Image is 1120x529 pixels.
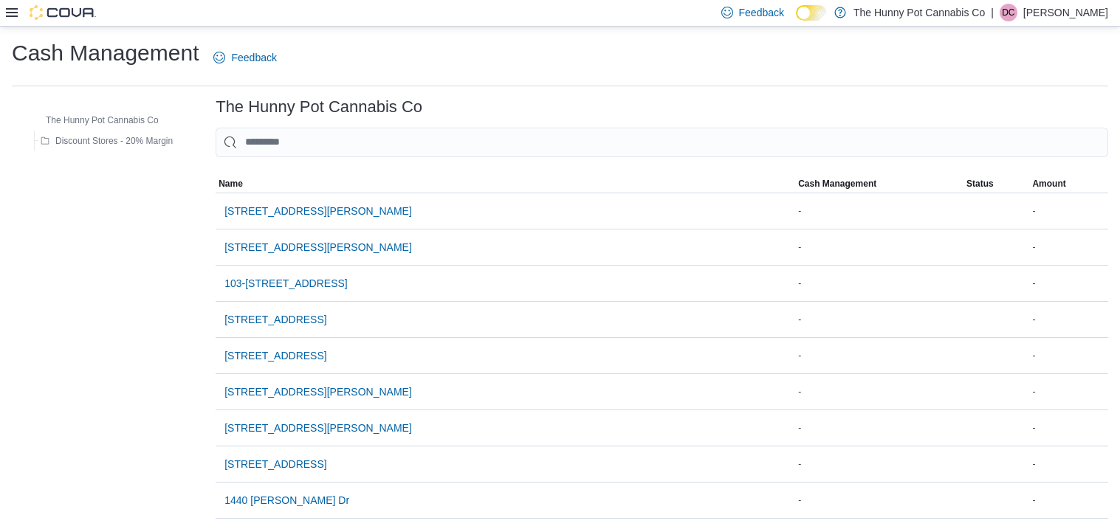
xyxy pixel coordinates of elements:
[219,341,332,370] button: [STREET_ADDRESS]
[1032,178,1065,190] span: Amount
[219,269,354,298] button: 103-[STREET_ADDRESS]
[795,202,963,220] div: -
[1029,175,1108,193] button: Amount
[219,449,332,479] button: [STREET_ADDRESS]
[1029,238,1108,256] div: -
[224,348,326,363] span: [STREET_ADDRESS]
[207,43,282,72] a: Feedback
[219,377,418,407] button: [STREET_ADDRESS][PERSON_NAME]
[30,5,96,20] img: Cova
[795,238,963,256] div: -
[796,5,827,21] input: Dark Mode
[219,178,243,190] span: Name
[1002,4,1014,21] span: DC
[231,50,276,65] span: Feedback
[1029,383,1108,401] div: -
[224,312,326,327] span: [STREET_ADDRESS]
[966,178,994,190] span: Status
[216,128,1108,157] input: This is a search bar. As you type, the results lower in the page will automatically filter.
[798,178,876,190] span: Cash Management
[224,421,412,435] span: [STREET_ADDRESS][PERSON_NAME]
[224,493,349,508] span: 1440 [PERSON_NAME] Dr
[219,413,418,443] button: [STREET_ADDRESS][PERSON_NAME]
[224,384,412,399] span: [STREET_ADDRESS][PERSON_NAME]
[46,114,159,126] span: The Hunny Pot Cannabis Co
[795,455,963,473] div: -
[795,274,963,292] div: -
[963,175,1029,193] button: Status
[35,132,179,150] button: Discount Stores - 20% Margin
[224,276,348,291] span: 103-[STREET_ADDRESS]
[224,457,326,471] span: [STREET_ADDRESS]
[991,4,994,21] p: |
[1029,455,1108,473] div: -
[1029,274,1108,292] div: -
[1029,419,1108,437] div: -
[219,485,355,515] button: 1440 [PERSON_NAME] Dr
[12,38,199,68] h1: Cash Management
[1029,202,1108,220] div: -
[1000,4,1017,21] div: Dustin Colombe
[219,305,332,334] button: [STREET_ADDRESS]
[25,111,165,129] button: The Hunny Pot Cannabis Co
[795,491,963,509] div: -
[216,98,422,116] h3: The Hunny Pot Cannabis Co
[795,175,963,193] button: Cash Management
[224,204,412,218] span: [STREET_ADDRESS][PERSON_NAME]
[1029,311,1108,328] div: -
[1023,4,1108,21] p: [PERSON_NAME]
[1029,491,1108,509] div: -
[795,347,963,364] div: -
[795,383,963,401] div: -
[55,135,173,147] span: Discount Stores - 20% Margin
[739,5,784,20] span: Feedback
[219,232,418,262] button: [STREET_ADDRESS][PERSON_NAME]
[216,175,795,193] button: Name
[795,311,963,328] div: -
[1029,347,1108,364] div: -
[219,196,418,226] button: [STREET_ADDRESS][PERSON_NAME]
[224,240,412,255] span: [STREET_ADDRESS][PERSON_NAME]
[795,419,963,437] div: -
[853,4,985,21] p: The Hunny Pot Cannabis Co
